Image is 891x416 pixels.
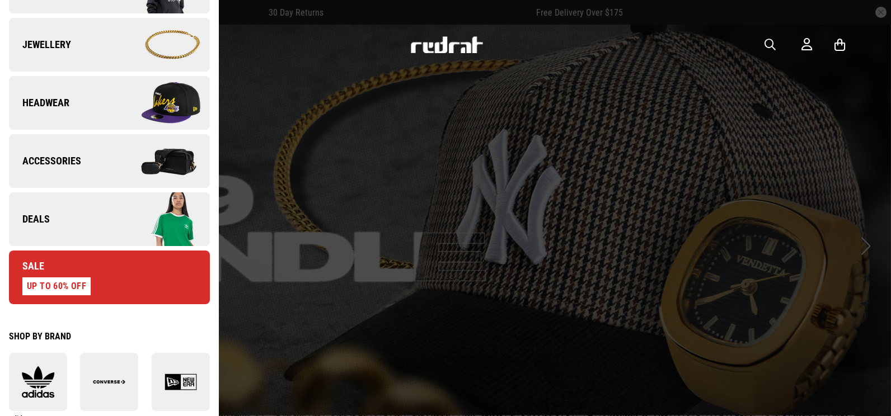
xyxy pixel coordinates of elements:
a: Jewellery Company [9,18,210,72]
img: Company [109,17,209,73]
span: Accessories [9,154,81,168]
img: adidas [9,366,67,398]
div: UP TO 60% OFF [22,277,91,295]
span: Headwear [9,96,69,110]
button: Open LiveChat chat widget [9,4,43,38]
img: Redrat logo [410,36,484,53]
span: Sale [9,259,44,273]
div: Shop by Brand [9,331,210,342]
span: Deals [9,212,50,226]
a: Deals Company [9,192,210,246]
span: Jewellery [9,38,71,51]
a: Sale UP TO 60% OFF [9,250,210,304]
img: Company [109,133,209,189]
a: Accessories Company [9,134,210,188]
img: Company [109,75,209,131]
a: Headwear Company [9,76,210,130]
img: Converse [80,366,138,398]
img: Company [109,191,209,247]
img: New Era [152,366,210,398]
